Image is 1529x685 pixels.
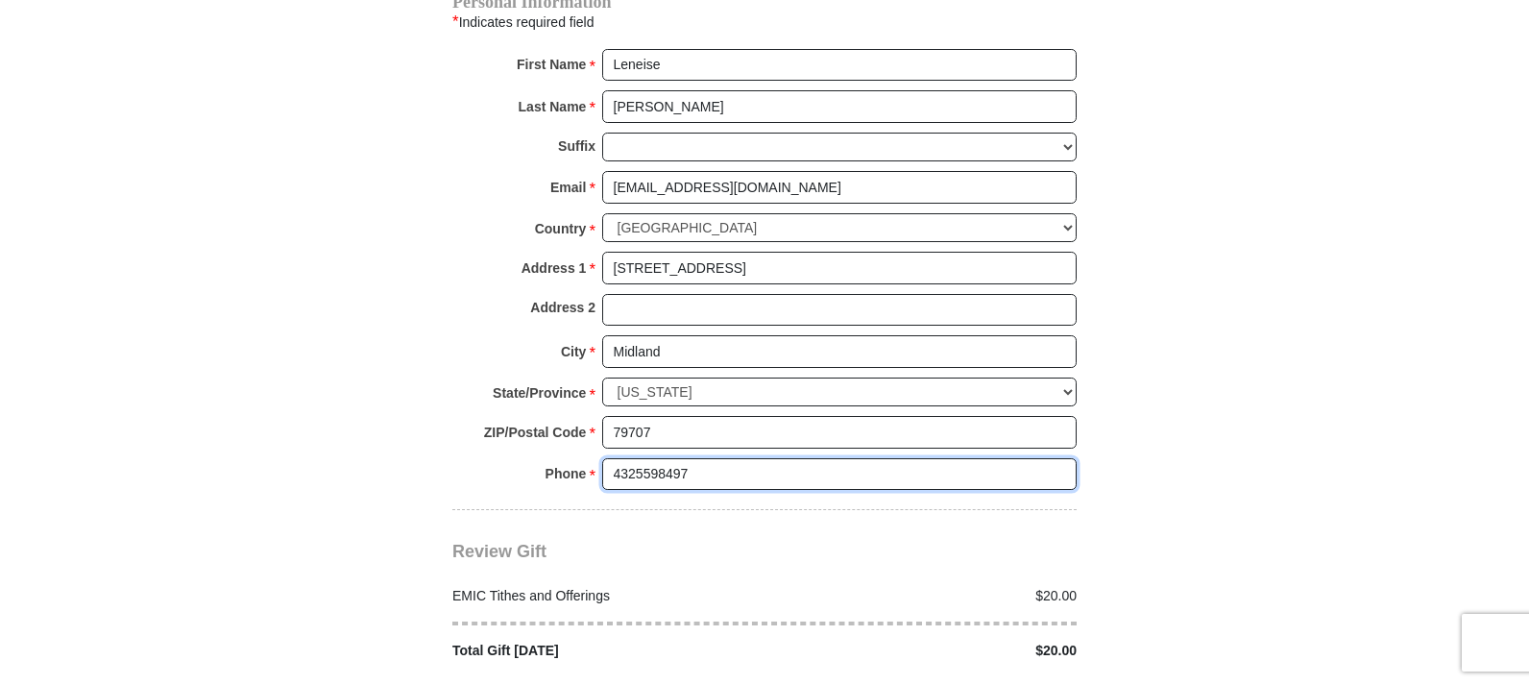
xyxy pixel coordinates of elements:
[535,215,587,242] strong: Country
[546,460,587,487] strong: Phone
[558,133,595,159] strong: Suffix
[452,10,1077,35] div: Indicates required field
[452,542,546,561] span: Review Gift
[550,174,586,201] strong: Email
[522,255,587,281] strong: Address 1
[561,338,586,365] strong: City
[764,641,1087,661] div: $20.00
[484,419,587,446] strong: ZIP/Postal Code
[530,294,595,321] strong: Address 2
[519,93,587,120] strong: Last Name
[493,379,586,406] strong: State/Province
[443,586,765,606] div: EMIC Tithes and Offerings
[764,586,1087,606] div: $20.00
[517,51,586,78] strong: First Name
[443,641,765,661] div: Total Gift [DATE]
